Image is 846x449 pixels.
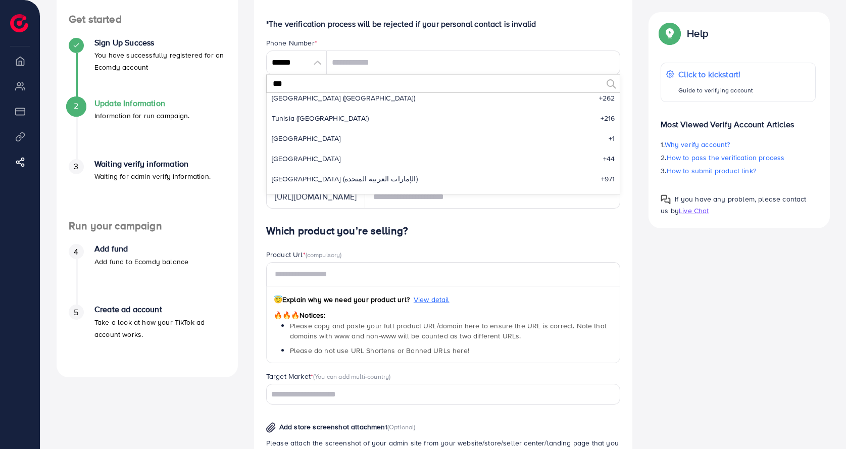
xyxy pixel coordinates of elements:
p: Guide to verifying account [678,84,753,96]
span: +262 [599,93,615,103]
span: [GEOGRAPHIC_DATA] ([GEOGRAPHIC_DATA]) [272,93,415,103]
span: 3 [74,161,78,172]
h4: Update Information [94,98,190,108]
img: Popup guide [661,194,671,205]
span: (Optional) [387,422,416,431]
span: Add store screenshot attachment [279,422,387,432]
label: Phone Number [266,38,317,48]
li: Waiting verify information [57,159,238,220]
img: img [266,422,276,433]
span: +44 [603,154,615,164]
span: How to submit product link? [667,166,756,176]
h4: Run your campaign [57,220,238,232]
span: Please do not use URL Shortens or Banned URLs here! [290,345,469,356]
p: Most Viewed Verify Account Articles [661,110,816,130]
iframe: Chat [803,404,838,441]
label: Target Market [266,371,391,381]
p: 2. [661,152,816,164]
span: +971 [601,174,615,184]
span: (compulsory) [306,250,342,259]
li: Update Information [57,98,238,159]
span: Please copy and paste your full product URL/domain here to ensure the URL is correct. Note that d... [290,321,607,341]
p: Take a look at how your TikTok ad account works. [94,316,226,340]
p: 3. [661,165,816,177]
span: 😇 [274,294,282,305]
span: Live Chat [679,206,709,216]
input: Search for option [268,387,608,403]
span: 2 [74,100,78,112]
h4: Waiting verify information [94,159,211,169]
span: [GEOGRAPHIC_DATA] (‫الإمارات العربية المتحدة‬‎) [272,174,418,184]
span: +216 [601,113,615,123]
span: If you have any problem, please contact us by [661,194,806,216]
li: Create ad account [57,305,238,365]
span: 4 [74,246,78,258]
li: Sign Up Success [57,38,238,98]
p: Add fund to Ecomdy balance [94,256,188,268]
p: Click to kickstart! [678,68,753,80]
h4: Get started [57,13,238,26]
li: Add fund [57,244,238,305]
span: Tunisia (‫[GEOGRAPHIC_DATA]‬‎) [272,113,369,123]
span: (You can add multi-country) [313,372,390,381]
p: Information for run campaign. [94,110,190,122]
label: Product Url [266,250,342,260]
span: View detail [414,294,450,305]
p: Help [687,27,708,39]
div: [URL][DOMAIN_NAME] [266,184,365,209]
h4: Which product you’re selling? [266,225,621,237]
p: You have successfully registered for an Ecomdy account [94,49,226,73]
span: 5 [74,307,78,318]
h4: Add fund [94,244,188,254]
span: Notices: [274,310,326,320]
p: 1. [661,138,816,151]
img: logo [10,14,28,32]
div: Search for option [266,384,621,405]
span: Explain why we need your product url? [274,294,410,305]
span: [GEOGRAPHIC_DATA] [272,133,341,143]
h4: Create ad account [94,305,226,314]
p: *The verification process will be rejected if your personal contact is invalid [266,18,621,30]
p: Waiting for admin verify information. [94,170,211,182]
span: How to pass the verification process [667,153,785,163]
img: Popup guide [661,24,679,42]
span: +1 [609,133,615,143]
span: [GEOGRAPHIC_DATA] [272,154,341,164]
span: 🔥🔥🔥 [274,310,300,320]
span: Why verify account? [665,139,730,149]
h4: Sign Up Success [94,38,226,47]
